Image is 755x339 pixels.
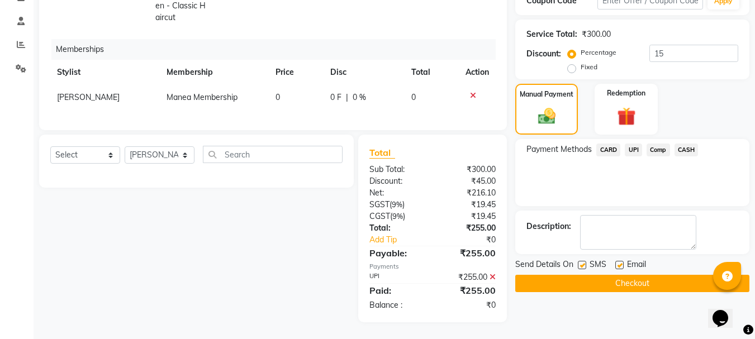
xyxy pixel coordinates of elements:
div: UPI [361,271,433,283]
span: Payment Methods [526,144,592,155]
div: Payable: [361,246,433,260]
span: CARD [596,144,620,156]
span: 0 % [353,92,366,103]
div: Sub Total: [361,164,433,175]
button: Checkout [515,275,749,292]
div: ₹0 [433,299,504,311]
a: Add Tip [361,234,444,246]
span: 9% [392,200,402,209]
div: ₹255.00 [433,222,504,234]
span: [PERSON_NAME] [57,92,120,102]
div: Discount: [526,48,561,60]
th: Total [405,60,459,85]
div: ₹255.00 [433,271,504,283]
label: Percentage [581,47,616,58]
div: ₹255.00 [433,246,504,260]
label: Redemption [607,88,645,98]
span: 0 [276,92,280,102]
div: ₹19.45 [433,211,504,222]
div: Discount: [361,175,433,187]
div: Memberships [51,39,504,60]
div: Payments [369,262,496,271]
div: Service Total: [526,28,577,40]
span: CASH [675,144,699,156]
span: Send Details On [515,259,573,273]
span: 9% [392,212,403,221]
div: ( ) [361,211,433,222]
div: Paid: [361,284,433,297]
th: Price [269,60,324,85]
input: Search [203,146,343,163]
th: Disc [324,60,405,85]
div: ₹300.00 [433,164,504,175]
div: ₹300.00 [582,28,611,40]
img: _cash.svg [533,106,561,126]
span: 0 [411,92,416,102]
div: Description: [526,221,571,232]
label: Manual Payment [520,89,573,99]
span: CGST [369,211,390,221]
img: _gift.svg [611,105,642,128]
label: Fixed [581,62,597,72]
span: Total [369,147,395,159]
div: ₹0 [445,234,505,246]
div: Balance : [361,299,433,311]
div: ₹216.10 [433,187,504,199]
div: ( ) [361,199,433,211]
th: Membership [160,60,269,85]
th: Stylist [50,60,160,85]
span: SMS [590,259,606,273]
span: UPI [625,144,642,156]
div: Total: [361,222,433,234]
div: ₹45.00 [433,175,504,187]
span: Manea Membership [167,92,238,102]
span: SGST [369,199,390,209]
span: Comp [647,144,670,156]
div: ₹19.45 [433,199,504,211]
span: 0 F [330,92,341,103]
iframe: chat widget [708,294,744,328]
th: Action [459,60,496,85]
span: | [346,92,348,103]
div: ₹255.00 [433,284,504,297]
span: Email [627,259,646,273]
div: Net: [361,187,433,199]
